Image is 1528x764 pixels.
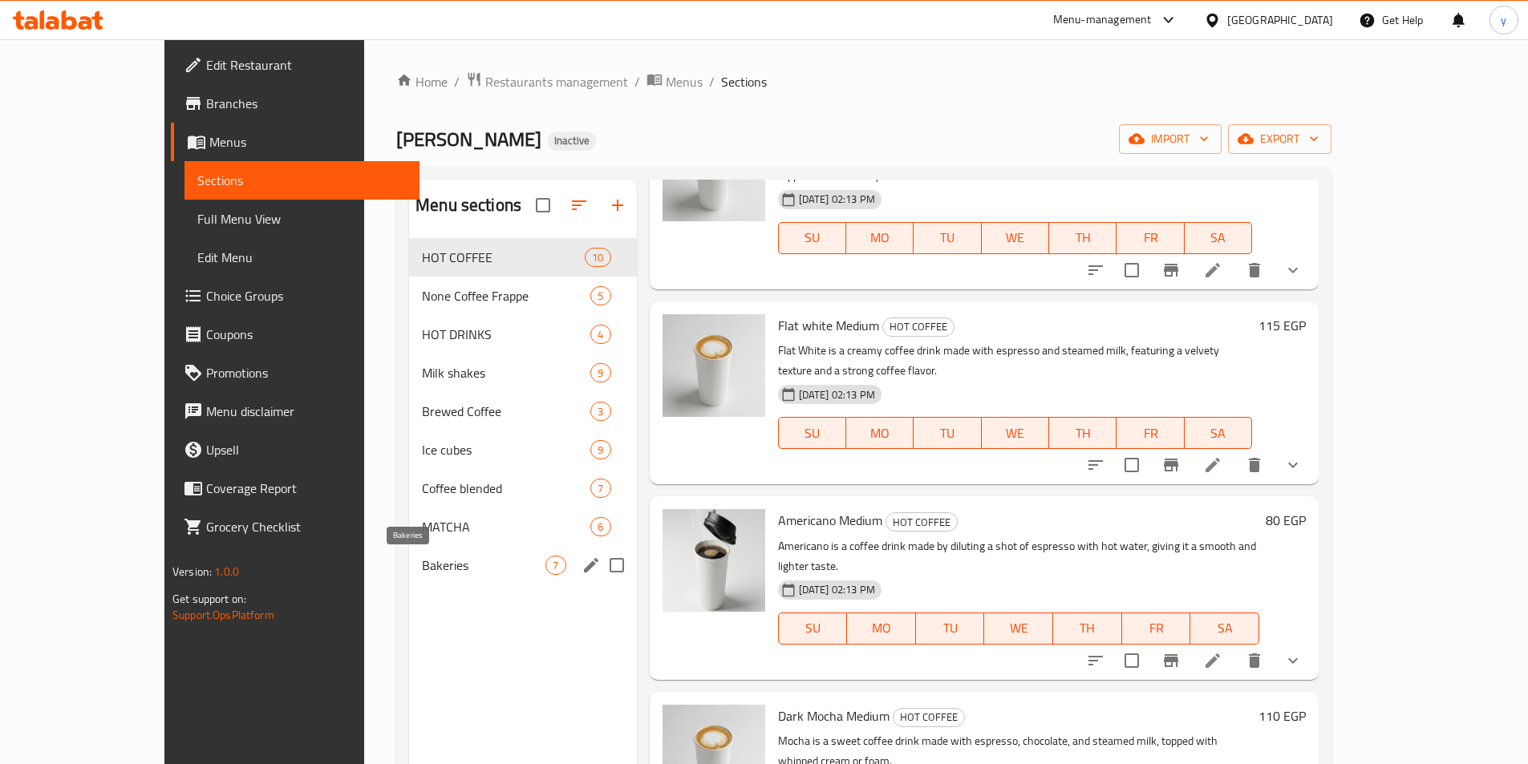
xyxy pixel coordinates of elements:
button: TH [1049,222,1117,254]
div: items [590,363,610,382]
div: items [590,517,610,536]
a: Menus [171,123,419,161]
span: Branches [206,94,407,113]
span: Inactive [548,134,596,148]
h2: Menu sections [415,193,521,217]
span: Americano Medium [778,508,882,532]
span: Get support on: [172,588,246,609]
span: FR [1123,226,1177,249]
a: Home [396,72,448,91]
span: [PERSON_NAME] [396,121,541,157]
div: items [590,479,610,498]
button: MO [847,612,916,645]
div: MATCHA [422,517,590,536]
a: Support.OpsPlatform [172,604,274,625]
div: items [545,556,565,575]
a: Coverage Report [171,469,419,507]
span: TU [920,226,975,249]
span: Edit Menu [197,248,407,267]
li: / [709,72,715,91]
span: Bakeries [422,556,545,575]
span: MO [853,422,907,445]
span: [DATE] 02:13 PM [792,582,882,597]
a: Edit menu item [1203,261,1222,280]
button: SA [1185,417,1252,449]
div: Inactive [548,131,596,151]
a: Branches [171,84,419,123]
span: Upsell [206,440,407,459]
a: Edit Restaurant [171,46,419,84]
a: Edit menu item [1203,651,1222,670]
span: FR [1123,422,1177,445]
div: items [590,402,610,421]
div: Bakeries7edit [409,546,636,584]
div: Menu-management [1053,10,1152,30]
button: show more [1274,641,1312,680]
button: SU [778,417,846,449]
span: WE [988,422,1043,445]
span: SA [1191,226,1246,249]
div: [GEOGRAPHIC_DATA] [1227,11,1333,29]
span: SU [785,422,840,445]
img: Flat white Medium [663,314,765,417]
span: HOT DRINKS [422,325,590,344]
div: HOT COFFEE [882,317,954,337]
div: Brewed Coffee3 [409,392,636,431]
span: Menus [666,72,703,91]
span: Grocery Checklist [206,517,407,536]
p: Americano is a coffee drink made by diluting a shot of espresso with hot water, giving it a smoot... [778,536,1259,576]
span: Ice cubes [422,440,590,459]
div: Coffee blended7 [409,469,636,507]
span: WE [988,226,1043,249]
button: SA [1190,612,1259,645]
button: sort-choices [1076,641,1115,680]
nav: Menu sections [409,232,636,591]
span: WE [991,616,1047,640]
span: Coffee blended [422,479,590,498]
span: TU [922,616,979,640]
div: items [590,286,610,305]
span: 3 [591,404,610,419]
div: MATCHA6 [409,507,636,546]
span: TU [920,422,975,445]
a: Full Menu View [184,200,419,238]
svg: Show Choices [1283,261,1303,280]
div: None Coffee Frappe5 [409,277,636,315]
a: Upsell [171,431,419,469]
span: Full Menu View [197,209,407,228]
a: Promotions [171,354,419,392]
div: items [590,325,610,344]
span: Brewed Coffee [422,402,590,421]
span: 9 [591,366,610,381]
button: TU [914,222,981,254]
div: items [585,248,610,267]
button: TH [1049,417,1117,449]
a: Choice Groups [171,277,419,315]
span: Coverage Report [206,479,407,498]
span: Restaurants management [485,72,628,91]
div: Ice cubes9 [409,431,636,469]
a: Sections [184,161,419,200]
span: SA [1197,616,1253,640]
span: SU [785,616,841,640]
button: delete [1235,251,1274,289]
button: Branch-specific-item [1152,446,1190,484]
button: show more [1274,251,1312,289]
button: sort-choices [1076,251,1115,289]
div: items [590,440,610,459]
a: Coupons [171,315,419,354]
span: export [1241,129,1319,149]
span: TH [1056,226,1110,249]
button: WE [982,222,1049,254]
button: Branch-specific-item [1152,641,1190,680]
p: Flat White is a creamy coffee drink made with espresso and steamed milk, featuring a velvety text... [778,341,1252,381]
button: edit [579,553,603,577]
button: sort-choices [1076,446,1115,484]
h6: 110 EGP [1258,705,1306,727]
button: FR [1117,417,1184,449]
button: MO [846,417,914,449]
div: Milk shakes9 [409,354,636,392]
span: HOT COFFEE [894,708,964,726]
div: HOT DRINKS4 [409,315,636,354]
button: WE [982,417,1049,449]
